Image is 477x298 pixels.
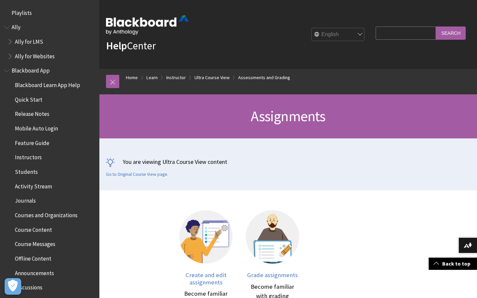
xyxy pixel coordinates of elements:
[246,210,299,264] img: Illustration of a person grading an assignment
[106,16,189,35] img: Blackboard by Anthology
[106,39,156,52] a: HelpCenter
[15,210,78,219] span: Courses and Organizations
[179,210,233,264] img: Illustration of a person editing a page
[4,22,95,62] nav: Book outline for Anthology Ally Help
[15,152,42,161] span: Instructors
[4,7,95,19] nav: Book outline for Playlists
[15,166,38,175] span: Students
[12,22,21,31] span: Ally
[429,258,477,270] a: Back to top
[238,74,290,82] a: Assessments and Grading
[15,239,55,248] span: Course Messages
[15,224,52,233] span: Course Content
[146,74,158,82] a: Learn
[15,282,42,291] span: Discussions
[15,253,51,262] span: Offline Content
[251,107,325,125] span: Assignments
[436,26,466,39] input: Search
[106,39,127,52] strong: Help
[247,271,298,279] span: Grade assignments
[12,65,50,74] span: Blackboard App
[15,51,55,60] span: Ally for Websites
[166,74,186,82] a: Instructor
[106,172,168,177] a: Go to Original Course View page.
[15,195,36,204] span: Journals
[312,28,365,41] select: Site Language Selector
[15,109,49,118] span: Release Notes
[5,278,21,295] button: Open Preferences
[194,74,230,82] a: Ultra Course View
[126,74,138,82] a: Home
[15,268,54,276] span: Announcements
[15,94,42,103] span: Quick Start
[185,271,227,286] span: Create and edit assignments
[15,79,80,88] span: Blackboard Learn App Help
[15,181,52,190] span: Activity Stream
[15,137,49,146] span: Feature Guide
[106,158,470,166] p: You are viewing Ultra Course View content
[15,123,58,132] span: Mobile Auto Login
[12,7,32,16] span: Playlists
[15,36,43,45] span: Ally for LMS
